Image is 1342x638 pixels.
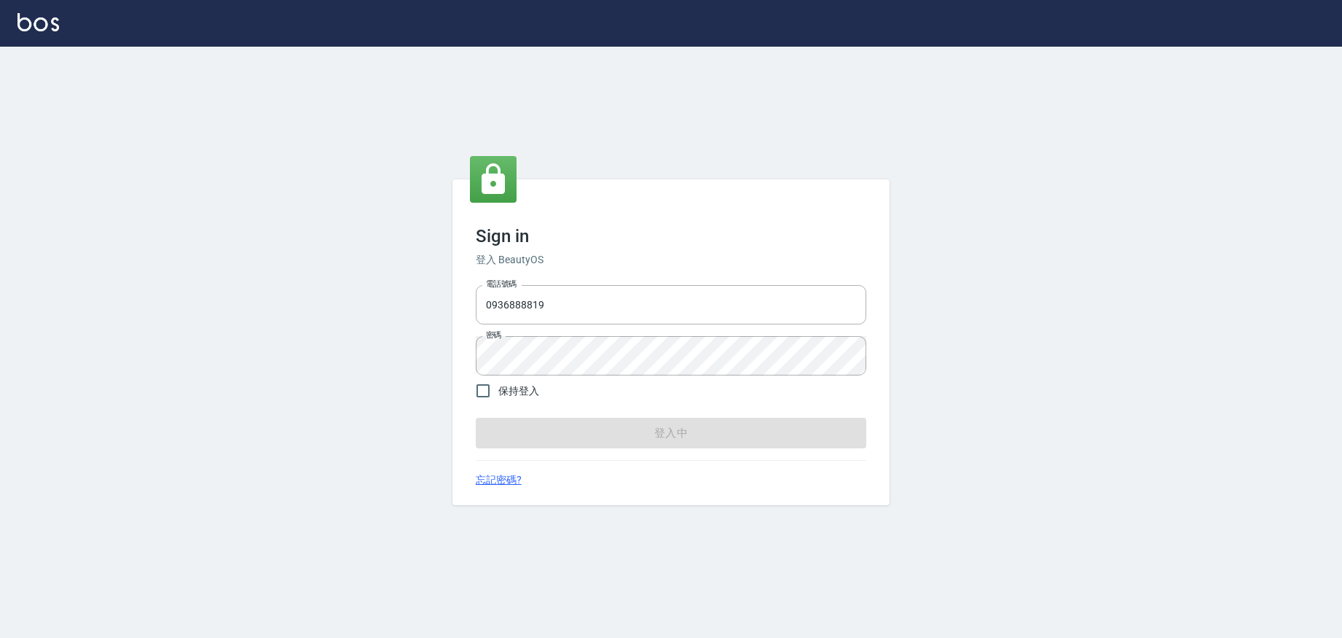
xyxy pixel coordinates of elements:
h3: Sign in [476,226,866,246]
span: 保持登入 [498,384,539,399]
label: 電話號碼 [486,279,517,289]
img: Logo [17,13,59,31]
h6: 登入 BeautyOS [476,252,866,268]
a: 忘記密碼? [476,472,522,488]
label: 密碼 [486,330,501,341]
